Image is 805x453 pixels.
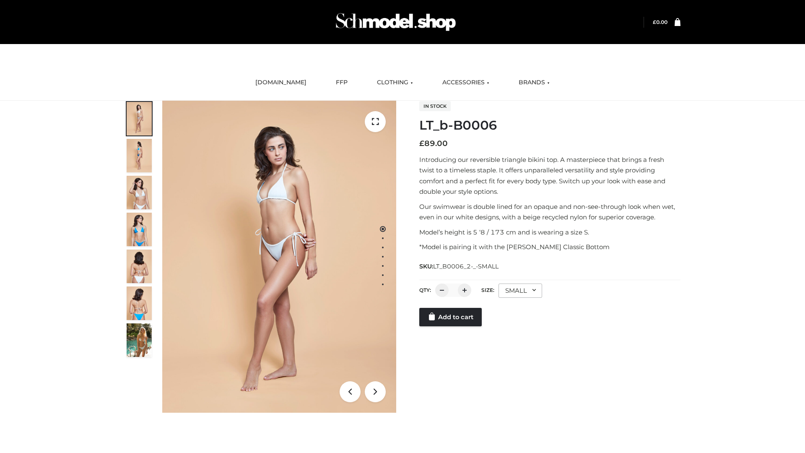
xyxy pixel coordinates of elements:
a: BRANDS [512,73,556,92]
img: ArielClassicBikiniTop_CloudNine_AzureSky_OW114ECO_1 [162,101,396,413]
span: SKU: [419,261,499,271]
a: ACCESSORIES [436,73,496,92]
div: SMALL [499,284,542,298]
a: CLOTHING [371,73,419,92]
span: £ [419,139,424,148]
img: ArielClassicBikiniTop_CloudNine_AzureSky_OW114ECO_1-scaled.jpg [127,102,152,135]
a: £0.00 [653,19,667,25]
label: QTY: [419,287,431,293]
h1: LT_b-B0006 [419,118,680,133]
bdi: 0.00 [653,19,667,25]
p: Model’s height is 5 ‘8 / 173 cm and is wearing a size S. [419,227,680,238]
img: ArielClassicBikiniTop_CloudNine_AzureSky_OW114ECO_4-scaled.jpg [127,213,152,246]
img: ArielClassicBikiniTop_CloudNine_AzureSky_OW114ECO_3-scaled.jpg [127,176,152,209]
img: ArielClassicBikiniTop_CloudNine_AzureSky_OW114ECO_7-scaled.jpg [127,250,152,283]
img: Arieltop_CloudNine_AzureSky2.jpg [127,323,152,357]
img: ArielClassicBikiniTop_CloudNine_AzureSky_OW114ECO_2-scaled.jpg [127,139,152,172]
a: FFP [330,73,354,92]
p: *Model is pairing it with the [PERSON_NAME] Classic Bottom [419,242,680,253]
bdi: 89.00 [419,139,448,148]
span: LT_B0006_2-_-SMALL [433,263,499,270]
p: Introducing our reversible triangle bikini top. A masterpiece that brings a fresh twist to a time... [419,154,680,197]
img: ArielClassicBikiniTop_CloudNine_AzureSky_OW114ECO_8-scaled.jpg [127,286,152,320]
span: £ [653,19,656,25]
p: Our swimwear is double lined for an opaque and non-see-through look when wet, even in our white d... [419,201,680,223]
img: Schmodel Admin 964 [333,5,459,39]
a: Add to cart [419,308,482,326]
a: [DOMAIN_NAME] [249,73,313,92]
label: Size: [481,287,494,293]
span: In stock [419,101,451,111]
